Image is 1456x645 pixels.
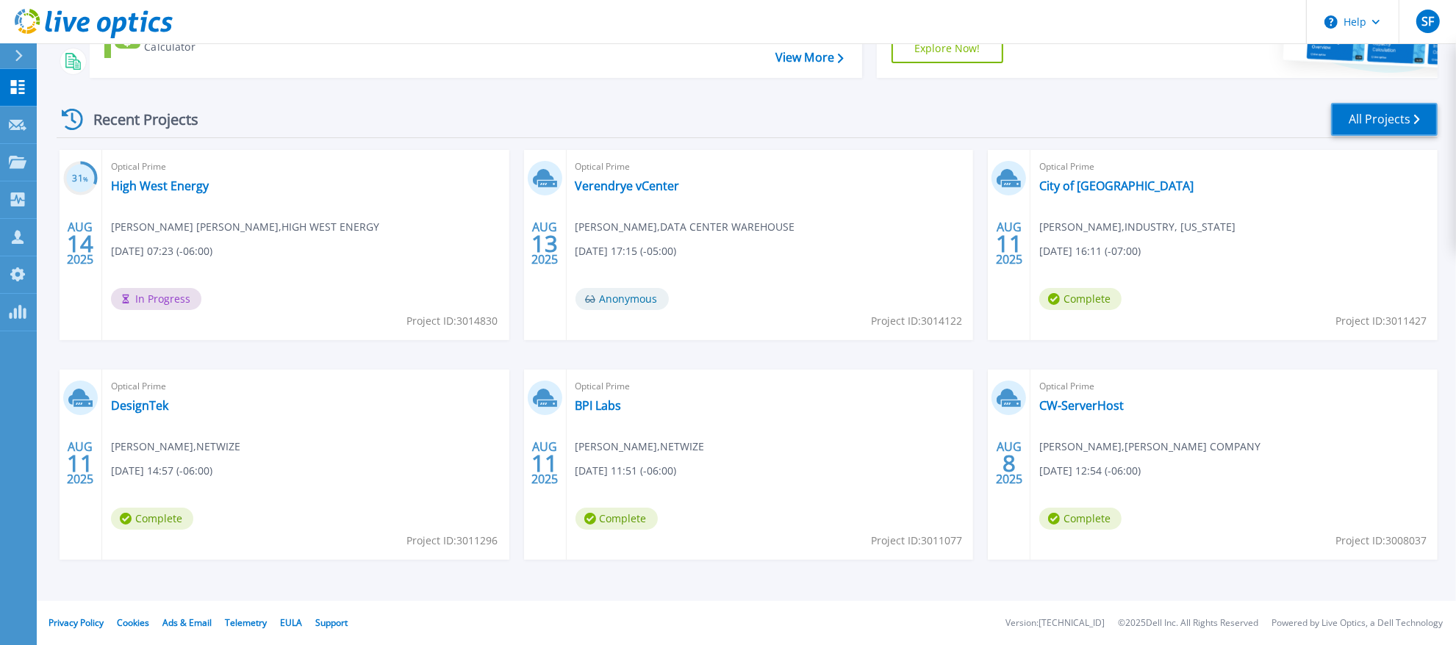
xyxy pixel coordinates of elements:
[531,457,558,469] span: 11
[57,101,218,137] div: Recent Projects
[111,508,193,530] span: Complete
[111,219,379,235] span: [PERSON_NAME] [PERSON_NAME] , HIGH WEST ENERGY
[1331,103,1438,136] a: All Projects
[1118,619,1258,628] li: © 2025 Dell Inc. All Rights Reserved
[1039,243,1141,259] span: [DATE] 16:11 (-07:00)
[117,616,149,629] a: Cookies
[1272,619,1443,628] li: Powered by Live Optics, a Dell Technology
[280,616,302,629] a: EULA
[1039,508,1122,530] span: Complete
[575,398,622,413] a: BPI Labs
[111,378,501,394] span: Optical Prime
[1421,15,1434,27] span: SF
[111,398,168,413] a: DesignTek
[111,463,212,479] span: [DATE] 14:57 (-06:00)
[775,51,844,65] a: View More
[575,378,965,394] span: Optical Prime
[1039,463,1141,479] span: [DATE] 12:54 (-06:00)
[66,436,94,490] div: AUG 2025
[575,508,658,530] span: Complete
[995,217,1023,270] div: AUG 2025
[575,439,705,455] span: [PERSON_NAME] , NETWIZE
[1003,457,1016,469] span: 8
[995,436,1023,490] div: AUG 2025
[111,243,212,259] span: [DATE] 07:23 (-06:00)
[575,219,795,235] span: [PERSON_NAME] , DATA CENTER WAREHOUSE
[111,159,501,175] span: Optical Prime
[63,170,98,187] h3: 31
[162,616,212,629] a: Ads & Email
[66,217,94,270] div: AUG 2025
[575,179,680,193] a: Verendrye vCenter
[575,288,669,310] span: Anonymous
[892,34,1003,63] a: Explore Now!
[575,243,677,259] span: [DATE] 17:15 (-05:00)
[1039,378,1429,394] span: Optical Prime
[225,616,267,629] a: Telemetry
[1039,219,1236,235] span: [PERSON_NAME] , INDUSTRY, [US_STATE]
[111,179,209,193] a: High West Energy
[111,288,201,310] span: In Progress
[1335,533,1427,549] span: Project ID: 3008037
[575,159,965,175] span: Optical Prime
[1039,288,1122,310] span: Complete
[871,313,962,329] span: Project ID: 3014122
[1005,619,1105,628] li: Version: [TECHNICAL_ID]
[996,237,1022,250] span: 11
[67,237,93,250] span: 14
[1039,179,1194,193] a: City of [GEOGRAPHIC_DATA]
[315,616,348,629] a: Support
[407,533,498,549] span: Project ID: 3011296
[531,217,559,270] div: AUG 2025
[49,616,104,629] a: Privacy Policy
[111,439,240,455] span: [PERSON_NAME] , NETWIZE
[83,175,88,183] span: %
[531,237,558,250] span: 13
[67,457,93,469] span: 11
[871,533,962,549] span: Project ID: 3011077
[1335,313,1427,329] span: Project ID: 3011427
[575,463,677,479] span: [DATE] 11:51 (-06:00)
[1039,439,1260,455] span: [PERSON_NAME] , [PERSON_NAME] COMPANY
[1039,159,1429,175] span: Optical Prime
[407,313,498,329] span: Project ID: 3014830
[531,436,559,490] div: AUG 2025
[1039,398,1124,413] a: CW-ServerHost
